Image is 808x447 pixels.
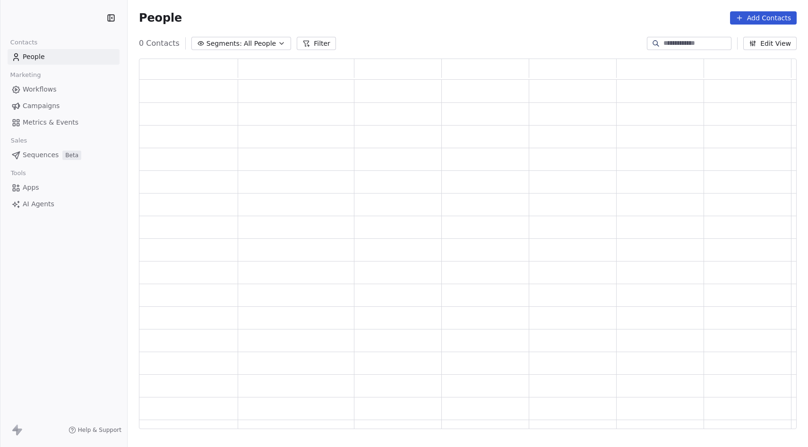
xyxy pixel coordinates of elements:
a: AI Agents [8,196,120,212]
span: People [23,52,45,62]
span: Contacts [6,35,42,50]
span: Marketing [6,68,45,82]
span: Segments: [206,39,242,49]
button: Filter [297,37,336,50]
a: Campaigns [8,98,120,114]
span: 0 Contacts [139,38,180,49]
span: Workflows [23,84,57,94]
span: AI Agents [23,199,54,209]
a: Workflows [8,82,120,97]
span: Tools [7,166,30,180]
span: Beta [62,151,81,160]
a: Help & Support [69,426,121,434]
span: People [139,11,182,25]
span: Sales [7,134,31,148]
button: Add Contacts [730,11,797,25]
span: Metrics & Events [23,118,78,127]
span: Apps [23,183,39,193]
span: Help & Support [78,426,121,434]
a: Metrics & Events [8,115,120,130]
a: People [8,49,120,65]
button: Edit View [743,37,797,50]
span: All People [244,39,276,49]
a: SequencesBeta [8,147,120,163]
a: Apps [8,180,120,195]
span: Campaigns [23,101,60,111]
span: Sequences [23,150,59,160]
